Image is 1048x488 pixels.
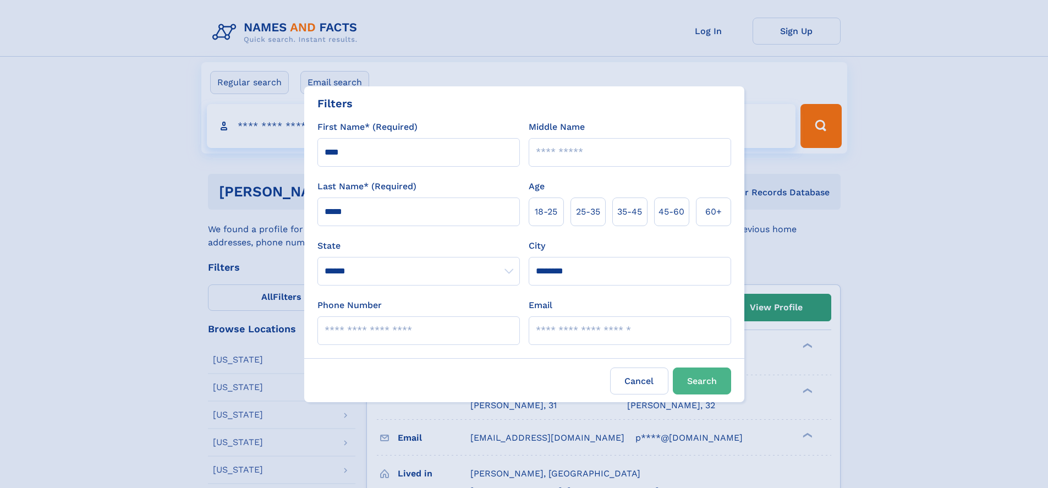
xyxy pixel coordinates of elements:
[317,239,520,253] label: State
[529,120,585,134] label: Middle Name
[317,180,416,193] label: Last Name* (Required)
[576,205,600,218] span: 25‑35
[317,95,353,112] div: Filters
[317,120,418,134] label: First Name* (Required)
[610,368,668,394] label: Cancel
[705,205,722,218] span: 60+
[673,368,731,394] button: Search
[317,299,382,312] label: Phone Number
[535,205,557,218] span: 18‑25
[529,299,552,312] label: Email
[617,205,642,218] span: 35‑45
[529,180,545,193] label: Age
[529,239,545,253] label: City
[659,205,684,218] span: 45‑60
